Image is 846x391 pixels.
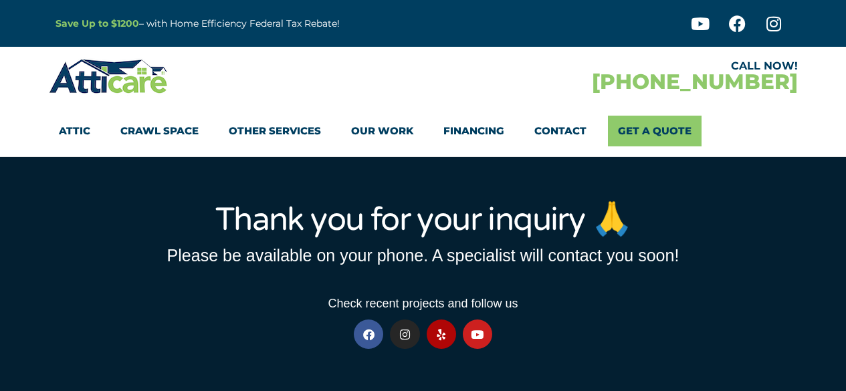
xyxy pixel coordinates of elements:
[423,61,798,72] div: CALL NOW!
[56,204,791,236] h1: Thank you for your inquiry 🙏
[56,297,791,309] h3: Check recent projects and follow us
[56,16,489,31] p: – with Home Efficiency Federal Tax Rebate!
[229,116,321,146] a: Other Services
[59,116,90,146] a: Attic
[56,247,791,264] h3: Please be available on your phone. A specialist will contact you soon!
[443,116,504,146] a: Financing
[608,116,702,146] a: Get A Quote
[56,17,139,29] a: Save Up to $1200
[120,116,199,146] a: Crawl Space
[534,116,587,146] a: Contact
[351,116,413,146] a: Our Work
[59,116,788,146] nav: Menu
